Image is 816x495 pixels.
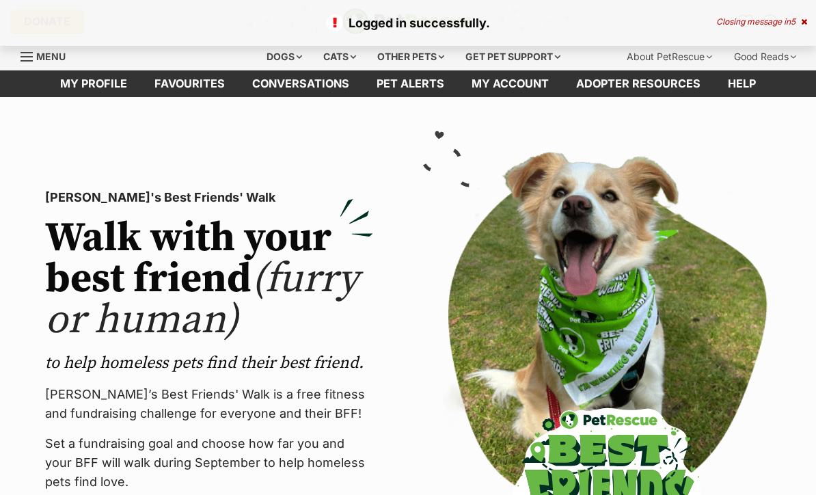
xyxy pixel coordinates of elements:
a: My account [458,70,562,97]
div: Other pets [368,43,454,70]
div: Cats [314,43,366,70]
div: Dogs [257,43,312,70]
p: [PERSON_NAME]'s Best Friends' Walk [45,188,373,207]
span: Menu [36,51,66,62]
p: [PERSON_NAME]’s Best Friends' Walk is a free fitness and fundraising challenge for everyone and t... [45,385,373,423]
a: Adopter resources [562,70,714,97]
h2: Walk with your best friend [45,218,373,341]
div: About PetRescue [617,43,722,70]
a: Favourites [141,70,239,97]
span: (furry or human) [45,254,359,346]
div: Get pet support [456,43,570,70]
p: to help homeless pets find their best friend. [45,352,373,374]
a: Help [714,70,770,97]
a: Menu [21,43,75,68]
a: conversations [239,70,363,97]
a: Pet alerts [363,70,458,97]
p: Set a fundraising goal and choose how far you and your BFF will walk during September to help hom... [45,434,373,492]
div: Good Reads [724,43,806,70]
a: My profile [46,70,141,97]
